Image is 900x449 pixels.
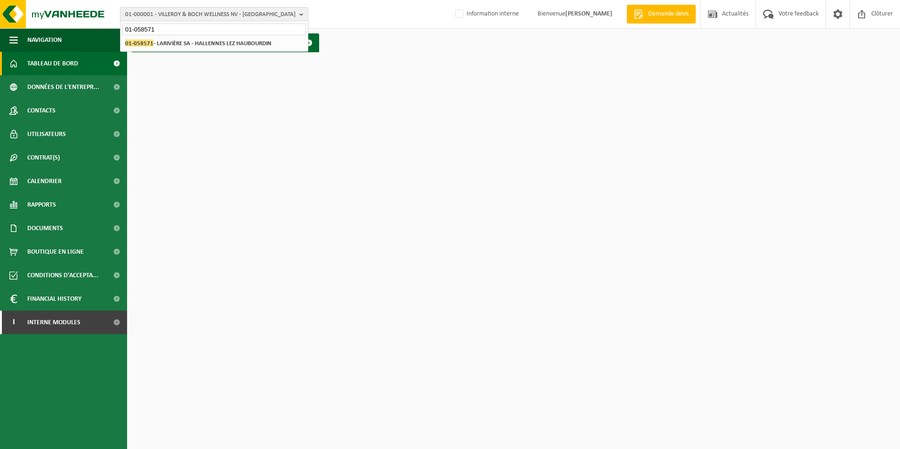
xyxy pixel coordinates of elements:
strong: [PERSON_NAME] [565,10,612,17]
span: I [9,311,18,334]
span: Calendrier [27,169,62,193]
strong: - LARIVIÈRE SA - HALLENNES LEZ HAUBOURDIN [125,40,272,47]
span: Contrat(s) [27,146,60,169]
span: Navigation [27,28,62,52]
span: Utilisateurs [27,122,66,146]
span: 01-000001 - VILLEROY & BOCH WELLNESS NV - [GEOGRAPHIC_DATA] [125,8,296,22]
input: Chercher des succursales liées [122,24,306,35]
button: 01-000001 - VILLEROY & BOCH WELLNESS NV - [GEOGRAPHIC_DATA] [120,7,308,21]
span: Données de l'entrepr... [27,75,99,99]
span: Financial History [27,287,81,311]
span: Boutique en ligne [27,240,84,264]
span: Interne modules [27,311,80,334]
span: Contacts [27,99,56,122]
a: Demande devis [627,5,696,24]
span: Rapports [27,193,56,216]
label: Information interne [453,7,519,21]
span: 01-058571 [125,40,153,47]
span: Tableau de bord [27,52,78,75]
span: Conditions d'accepta... [27,264,98,287]
span: Demande devis [646,9,691,19]
span: Documents [27,216,63,240]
